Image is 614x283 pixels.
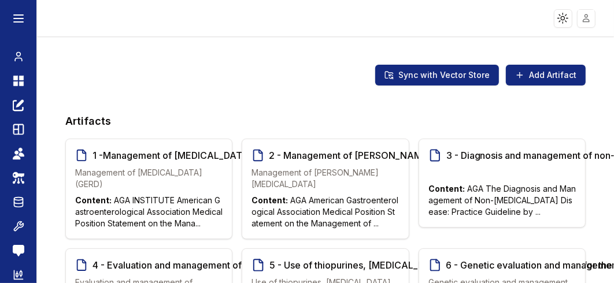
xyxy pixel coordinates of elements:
a: 2 - Management of [PERSON_NAME][MEDICAL_DATA]Management of [PERSON_NAME][MEDICAL_DATA]Content: AG... [242,139,409,239]
span: 1 -Management of [MEDICAL_DATA] (GERD) [93,148,287,162]
strong: Content: [251,195,288,205]
p: Management of [MEDICAL_DATA] (GERD) [75,167,223,190]
strong: Content: [428,184,465,193]
strong: Content: [75,195,112,205]
span: 2 - Management of [PERSON_NAME][MEDICAL_DATA] [269,148,511,162]
a: 1 -Management of [MEDICAL_DATA] (GERD)Management of [MEDICAL_DATA] (GERD)Content: AGA INSTITUTE A... [65,139,233,239]
p: AGA The Diagnosis and Management of Non-[MEDICAL_DATA] Disease: Practice Guideline by ... [428,183,576,218]
p: AGA INSTITUTE American Gastroenterological Association Medical Position Statement on the Mana... [75,195,223,229]
img: placeholder-user.jpg [578,10,595,27]
p: AGA American Gastroenterological Association Medical Position Statement on the Management of ... [251,195,400,229]
h2: Artifacts [65,113,586,129]
a: 3 - Diagnosis and management of non-[MEDICAL_DATA] disease ([MEDICAL_DATA])Content: AGA The Diagn... [419,139,586,239]
p: Management of [PERSON_NAME][MEDICAL_DATA] [251,167,400,190]
button: Sync with Vector Store [375,65,499,85]
button: Add Artifact [506,65,586,85]
span: 4 - Evaluation and management of constipation [93,258,298,272]
img: feedback [13,245,24,256]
